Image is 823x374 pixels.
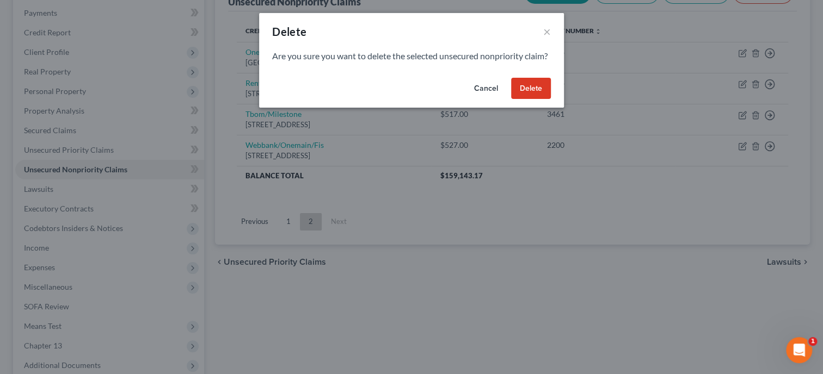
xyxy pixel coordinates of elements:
[511,78,551,99] button: Delete
[465,78,507,99] button: Cancel
[786,337,812,363] iframe: Intercom live chat
[272,24,306,39] div: Delete
[543,25,551,38] button: ×
[272,50,551,63] p: Are you sure you want to delete the selected unsecured nonpriority claim?
[808,337,817,346] span: 1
